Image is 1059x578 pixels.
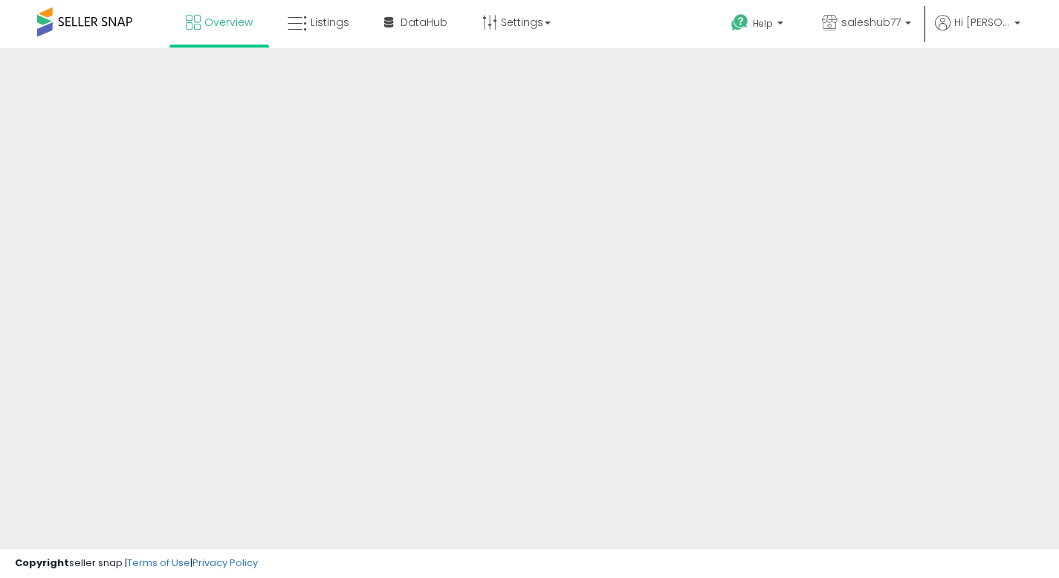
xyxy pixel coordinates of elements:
span: Help [753,17,773,30]
span: Overview [204,15,253,30]
span: Listings [311,15,349,30]
span: Hi [PERSON_NAME] [954,15,1010,30]
span: DataHub [401,15,447,30]
strong: Copyright [15,556,69,570]
a: Help [719,2,798,48]
i: Get Help [731,13,749,32]
a: Terms of Use [127,556,190,570]
a: Hi [PERSON_NAME] [935,15,1020,48]
span: saleshub77 [841,15,901,30]
div: seller snap | | [15,556,258,571]
a: Privacy Policy [192,556,258,570]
